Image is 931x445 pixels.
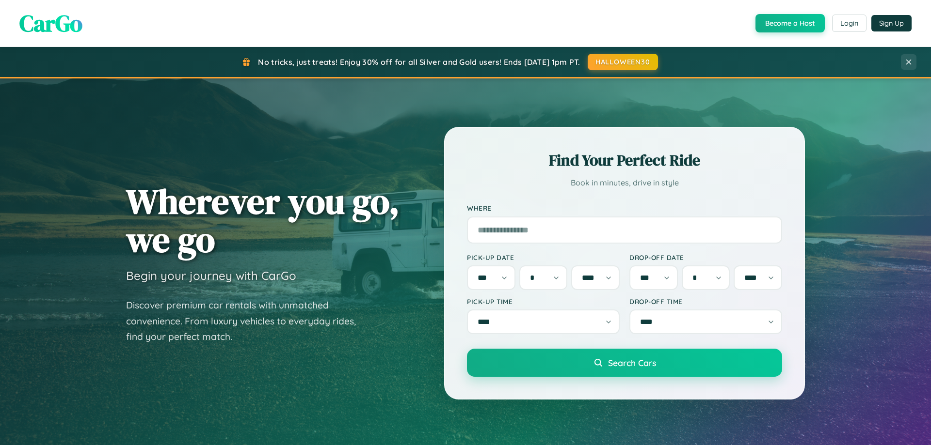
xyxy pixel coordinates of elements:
[467,253,620,261] label: Pick-up Date
[588,54,658,70] button: HALLOWEEN30
[19,7,82,39] span: CarGo
[467,349,782,377] button: Search Cars
[832,15,867,32] button: Login
[126,297,369,345] p: Discover premium car rentals with unmatched convenience. From luxury vehicles to everyday rides, ...
[126,268,296,283] h3: Begin your journey with CarGo
[467,297,620,306] label: Pick-up Time
[629,297,782,306] label: Drop-off Time
[755,14,825,32] button: Become a Host
[629,253,782,261] label: Drop-off Date
[467,204,782,213] label: Where
[467,176,782,190] p: Book in minutes, drive in style
[126,182,400,259] h1: Wherever you go, we go
[608,357,656,368] span: Search Cars
[871,15,912,31] button: Sign Up
[258,57,580,67] span: No tricks, just treats! Enjoy 30% off for all Silver and Gold users! Ends [DATE] 1pm PT.
[467,150,782,171] h2: Find Your Perfect Ride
